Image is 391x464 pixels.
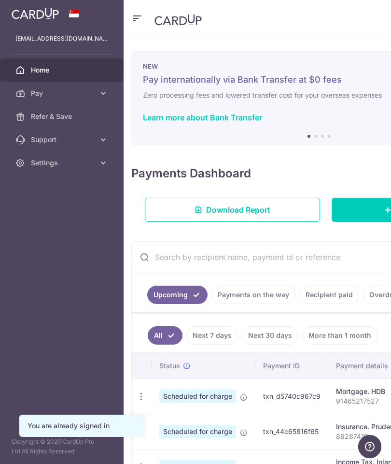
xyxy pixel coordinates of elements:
[143,113,262,122] a: Learn more about Bank Transfer
[299,286,359,304] a: Recipient paid
[131,165,251,182] h4: Payments Dashboard
[159,425,236,438] span: Scheduled for charge
[148,326,182,345] a: All
[159,390,236,403] span: Scheduled for charge
[302,326,377,345] a: More than 1 month
[255,414,328,449] td: txn_44c65816f65
[255,378,328,414] td: txn_d5740c967c9
[159,361,180,371] span: Status
[186,326,238,345] a: Next 7 days
[242,326,298,345] a: Next 30 days
[255,353,328,378] th: Payment ID
[28,421,135,431] div: You are already signed in
[31,135,95,145] span: Support
[31,158,95,168] span: Settings
[211,286,295,304] a: Payments on the way
[31,112,95,121] span: Refer & Save
[31,65,95,75] span: Home
[12,8,59,19] img: CardUp
[31,88,95,98] span: Pay
[15,34,108,43] p: [EMAIL_ADDRESS][DOMAIN_NAME]
[358,435,381,459] iframe: Opens a widget where you can find more information
[154,14,202,26] img: CardUp
[145,198,320,222] a: Download Report
[147,286,208,304] a: Upcoming
[206,204,270,216] span: Download Report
